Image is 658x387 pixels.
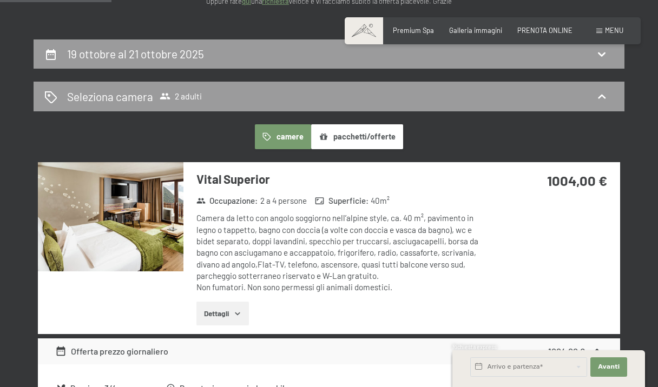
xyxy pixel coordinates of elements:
[452,344,497,350] span: Richiesta express
[605,26,623,35] span: Menu
[449,26,502,35] a: Galleria immagini
[517,26,573,35] a: PRENOTA ONLINE
[67,47,204,61] h2: 19 ottobre al 21 ottobre 2025
[255,124,311,149] button: camere
[67,89,153,104] h2: Seleziona camera
[38,338,620,364] div: Offerta prezzo giornaliero1004,00 €
[196,195,258,206] strong: Occupazione :
[196,302,249,325] button: Dettagli
[38,162,183,271] img: mss_renderimg.php
[371,195,390,206] span: 40 m²
[393,26,434,35] a: Premium Spa
[547,172,607,189] strong: 1004,00 €
[196,171,489,188] h3: Vital Superior
[311,124,403,149] button: pacchetti/offerte
[590,357,627,377] button: Avanti
[196,212,489,293] div: Camera da letto con angolo soggiorno nell’alpine style, ca. 40 m², pavimento in legno o tappetto,...
[160,91,202,102] span: 2 adulti
[260,195,307,206] span: 2 a 4 persone
[55,345,168,358] div: Offerta prezzo giornaliero
[315,195,369,206] strong: Superficie :
[598,363,620,371] span: Avanti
